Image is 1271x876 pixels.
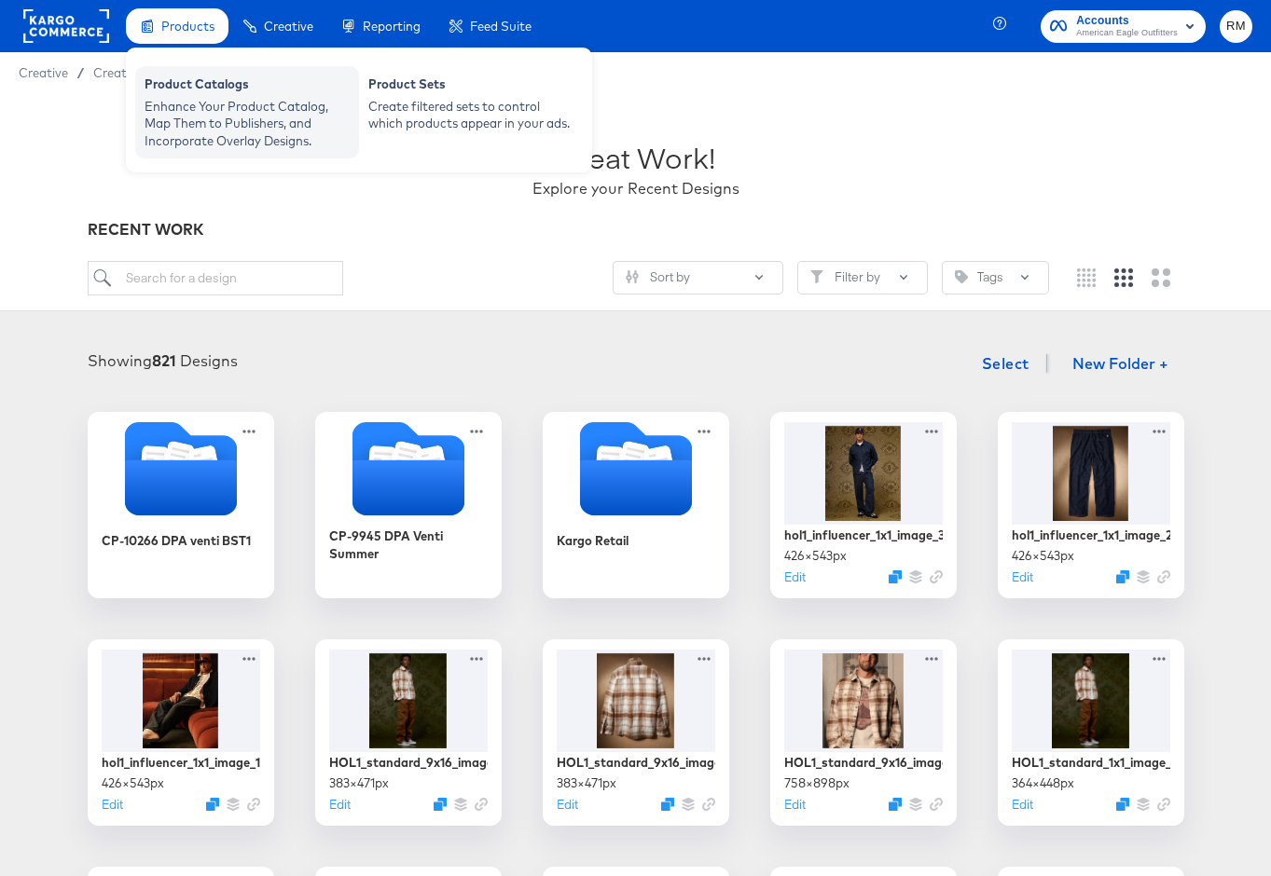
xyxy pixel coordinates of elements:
div: hol1_influencer_1x1_image_2 [1012,527,1170,544]
span: Accounts [1076,11,1178,31]
svg: Small grid [1077,268,1096,287]
div: Great Work! [556,138,715,178]
input: Search for a design [88,261,343,295]
svg: Tag [955,270,968,283]
span: Creative [264,19,313,34]
div: HOL1_standard_9x16_image_1758×898pxEditDuplicate [770,639,957,826]
svg: Medium grid [1114,268,1133,287]
div: Showing Designs [88,350,238,372]
div: Kargo Retail [543,412,729,598]
div: CP-9945 DPA Venti Summer [315,412,502,598]
div: hol1_influencer_1x1_image_3 [784,527,943,544]
div: HOL1_standard_9x16_image_2383×471pxEditDuplicate [543,639,729,826]
div: HOL1_standard_9x16_image_3 [329,754,488,772]
button: Edit [784,796,806,814]
div: 426 × 543 px [102,774,164,792]
button: SlidersSort by [613,261,783,294]
button: TagTags [942,261,1049,294]
span: Select [982,350,1029,376]
button: RM [1220,10,1252,43]
span: Products [161,19,214,34]
div: HOL1_standard_1x1_image_3 [1012,754,1170,772]
span: Reporting [363,19,421,34]
button: Edit [1012,568,1033,586]
svg: Folder [88,422,274,515]
span: RM [1227,16,1245,37]
a: Creative Home [93,65,180,80]
div: 426 × 543 px [1012,547,1074,565]
div: hol1_influencer_1x1_image_1426×543pxEditDuplicate [88,639,274,826]
svg: Link [475,798,488,811]
svg: Duplicate [661,798,674,811]
button: Edit [102,796,123,814]
button: Edit [784,568,806,586]
div: RECENT WORK [88,219,1184,240]
svg: Link [1157,798,1170,811]
svg: Link [702,798,715,811]
svg: Duplicate [434,798,447,811]
div: CP-10266 DPA venti BST1 [102,532,251,550]
strong: 821 [152,351,176,370]
div: 758 × 898 px [784,774,850,792]
div: Kargo Retail [557,532,629,550]
div: 383 × 471 px [329,774,389,792]
span: Feed Suite [470,19,532,34]
svg: Folder [543,422,729,515]
button: FilterFilter by [797,261,928,294]
div: Explore your Recent Designs [532,178,739,199]
div: 364 × 448 px [1012,774,1074,792]
div: 426 × 543 px [784,547,847,565]
span: American Eagle Outfitters [1076,26,1178,41]
svg: Link [1157,570,1170,583]
svg: Duplicate [889,570,902,583]
div: HOL1_standard_9x16_image_2 [557,754,715,772]
button: Edit [1012,796,1033,814]
div: HOL1_standard_9x16_image_1 [784,754,943,772]
div: HOL1_standard_1x1_image_3364×448pxEditDuplicate [998,639,1184,826]
svg: Sliders [626,270,639,283]
button: Edit [557,796,578,814]
svg: Link [930,570,943,583]
span: / [68,65,93,80]
svg: Large grid [1152,268,1170,287]
div: hol1_influencer_1x1_image_2426×543pxEditDuplicate [998,412,1184,598]
span: Creative [19,65,68,80]
div: CP-10266 DPA venti BST1 [88,412,274,598]
div: hol1_influencer_1x1_image_3426×543pxEditDuplicate [770,412,957,598]
button: Edit [329,796,351,814]
svg: Duplicate [889,798,902,811]
button: AccountsAmerican Eagle Outfitters [1041,10,1206,43]
svg: Link [930,798,943,811]
svg: Duplicate [1116,570,1129,583]
div: hol1_influencer_1x1_image_1 [102,754,260,772]
div: HOL1_standard_9x16_image_3383×471pxEditDuplicate [315,639,502,826]
svg: Link [247,798,260,811]
svg: Filter [810,270,823,283]
button: Select [974,345,1037,382]
button: New Folder + [1057,348,1184,383]
svg: Folder [315,422,502,515]
svg: Duplicate [206,798,219,811]
div: 383 × 471 px [557,774,616,792]
div: CP-9945 DPA Venti Summer [329,527,488,562]
svg: Duplicate [1116,798,1129,811]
